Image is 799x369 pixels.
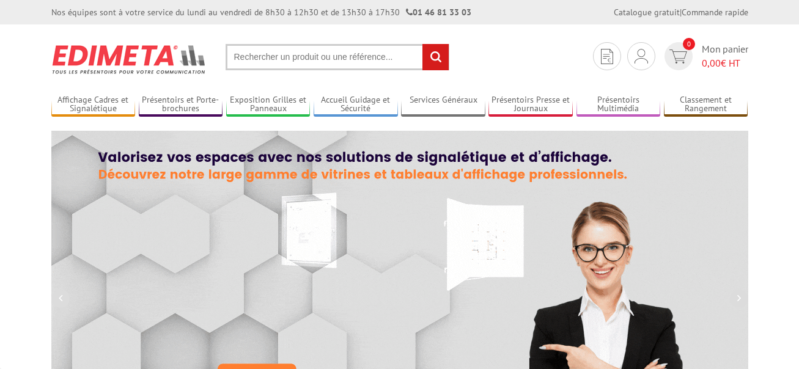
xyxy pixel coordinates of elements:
a: devis rapide 0 Mon panier 0,00€ HT [661,42,748,70]
span: 0 [683,38,695,50]
span: Mon panier [702,42,748,70]
img: devis rapide [635,49,648,64]
a: Commande rapide [682,7,748,18]
a: Accueil Guidage et Sécurité [314,95,398,115]
img: devis rapide [601,49,613,64]
a: Présentoirs Presse et Journaux [488,95,573,115]
a: Affichage Cadres et Signalétique [51,95,136,115]
a: Classement et Rangement [664,95,748,115]
a: Exposition Grilles et Panneaux [226,95,311,115]
span: 0,00 [702,57,721,69]
img: devis rapide [669,49,687,64]
a: Catalogue gratuit [614,7,680,18]
div: | [614,6,748,18]
div: Nos équipes sont à votre service du lundi au vendredi de 8h30 à 12h30 et de 13h30 à 17h30 [51,6,471,18]
input: Rechercher un produit ou une référence... [226,44,449,70]
a: Présentoirs et Porte-brochures [139,95,223,115]
strong: 01 46 81 33 03 [406,7,471,18]
a: Services Généraux [401,95,485,115]
span: € HT [702,56,748,70]
img: Présentoir, panneau, stand - Edimeta - PLV, affichage, mobilier bureau, entreprise [51,37,207,82]
a: Présentoirs Multimédia [576,95,661,115]
input: rechercher [422,44,449,70]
